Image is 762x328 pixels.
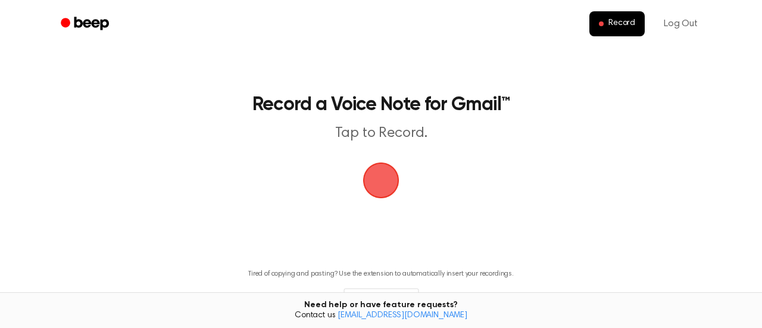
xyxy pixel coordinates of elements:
[363,163,399,198] img: Beep Logo
[248,270,514,279] p: Tired of copying and pasting? Use the extension to automatically insert your recordings.
[652,10,710,38] a: Log Out
[7,311,755,321] span: Contact us
[152,124,610,143] p: Tap to Record.
[129,95,633,114] h1: Record a Voice Note for Gmail™
[338,311,467,320] a: [EMAIL_ADDRESS][DOMAIN_NAME]
[589,11,645,36] button: Record
[608,18,635,29] span: Record
[52,13,120,36] a: Beep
